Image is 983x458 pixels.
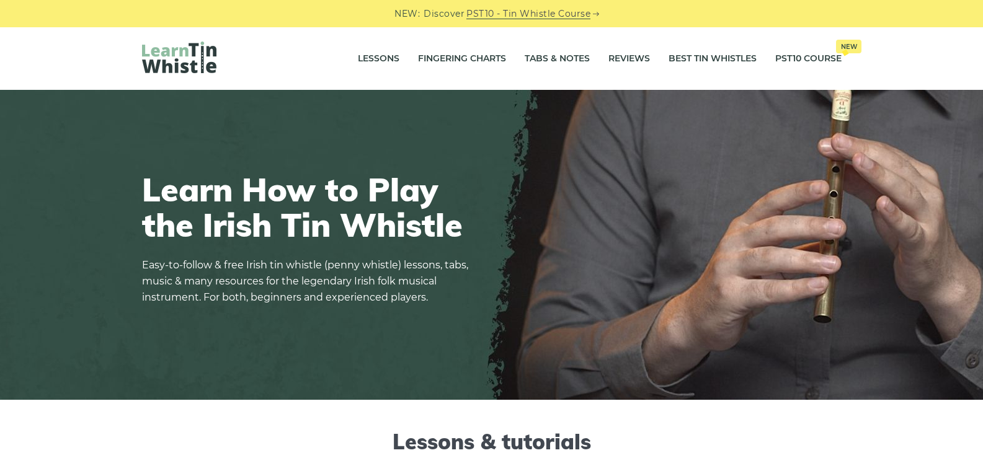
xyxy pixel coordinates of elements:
h1: Learn How to Play the Irish Tin Whistle [142,172,477,242]
a: Fingering Charts [418,43,506,74]
a: Lessons [358,43,399,74]
img: LearnTinWhistle.com [142,42,216,73]
span: New [836,40,861,53]
a: Tabs & Notes [525,43,590,74]
p: Easy-to-follow & free Irish tin whistle (penny whistle) lessons, tabs, music & many resources for... [142,257,477,306]
a: Reviews [608,43,650,74]
a: PST10 CourseNew [775,43,842,74]
a: Best Tin Whistles [669,43,757,74]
